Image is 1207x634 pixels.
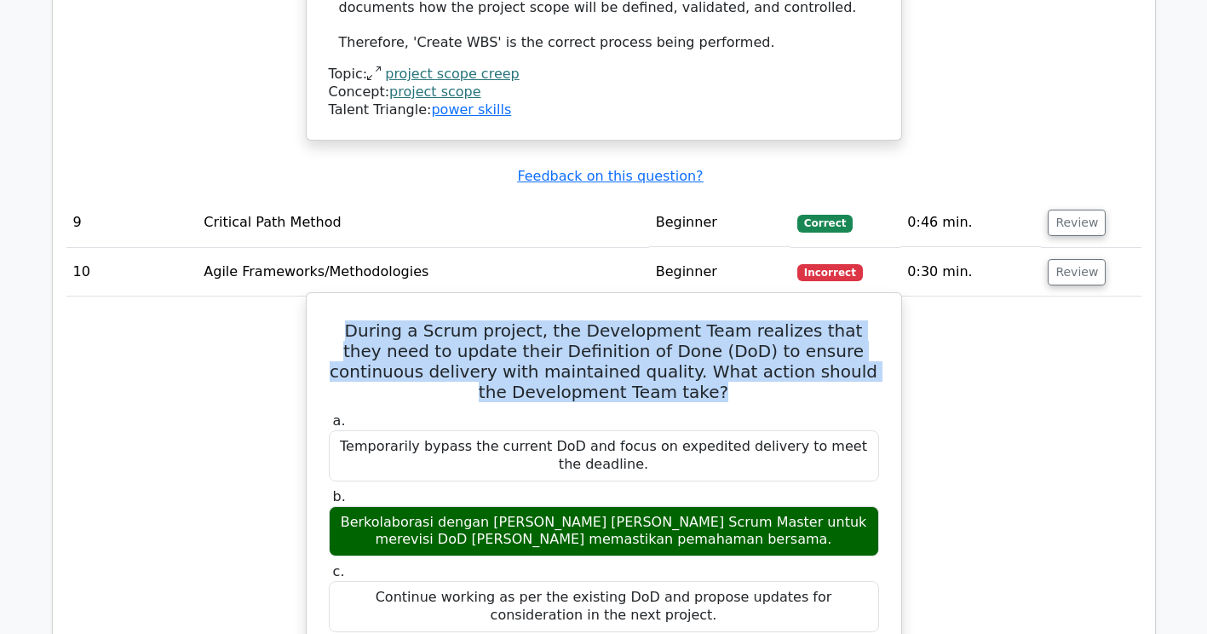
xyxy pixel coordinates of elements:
span: c. [333,563,345,579]
span: a. [333,412,346,429]
td: 0:30 min. [900,248,1041,297]
a: project scope [389,84,481,100]
button: Review [1048,210,1106,236]
td: 10 [66,248,198,297]
td: 0:46 min. [900,199,1041,247]
td: Beginner [649,199,790,247]
span: Correct [797,215,853,232]
div: Concept: [329,84,879,101]
td: Agile Frameworks/Methodologies [197,248,648,297]
div: Topic: [329,66,879,84]
div: Continue working as per the existing DoD and propose updates for consideration in the next project. [329,581,879,632]
td: Critical Path Method [197,199,648,247]
div: Temporarily bypass the current DoD and focus on expedited delivery to meet the deadline. [329,430,879,481]
button: Review [1048,259,1106,285]
h5: During a Scrum project, the Development Team realizes that they need to update their Definition o... [327,320,881,402]
span: Incorrect [797,264,863,281]
a: power skills [431,101,511,118]
a: project scope creep [385,66,520,82]
a: Feedback on this question? [517,168,703,184]
td: 9 [66,199,198,247]
div: Talent Triangle: [329,66,879,118]
font: Berkolaborasi dengan [PERSON_NAME] [PERSON_NAME] Scrum Master untuk merevisi DoD [PERSON_NAME] me... [336,514,871,550]
td: Beginner [649,248,790,297]
span: b. [333,488,346,504]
